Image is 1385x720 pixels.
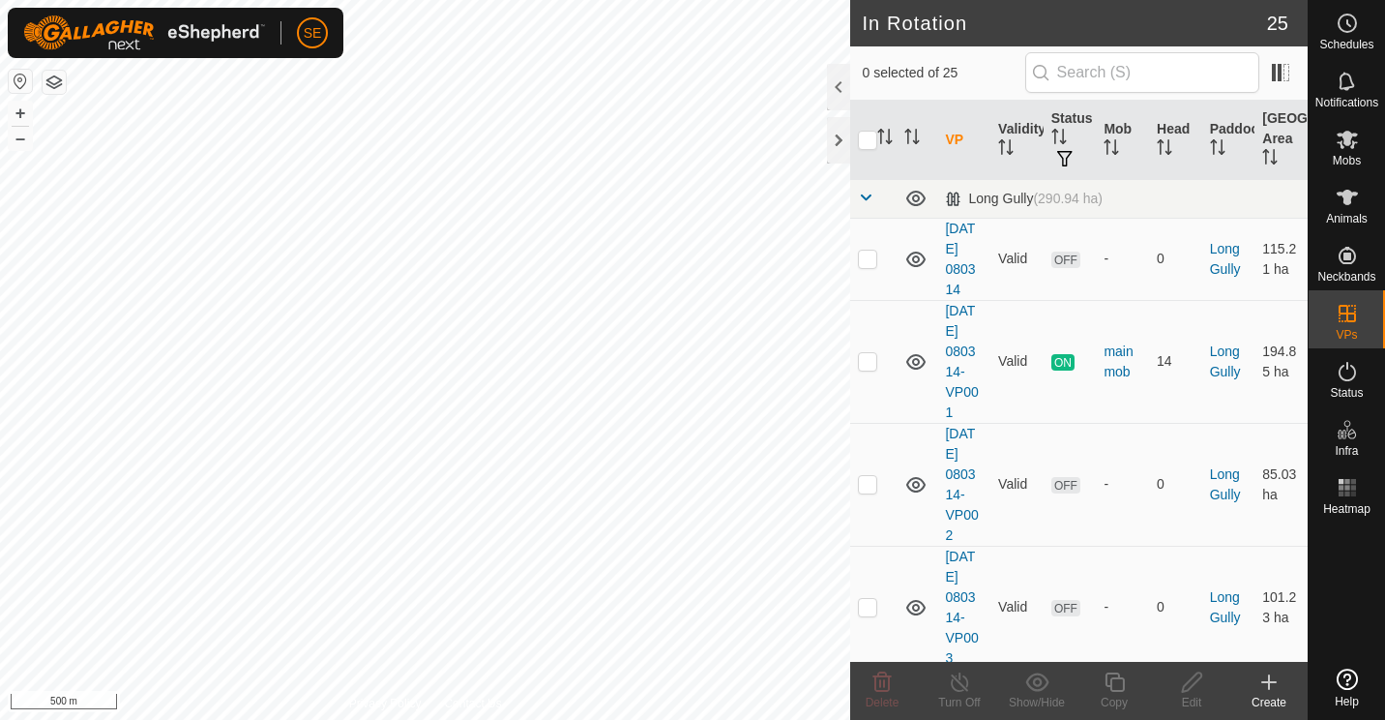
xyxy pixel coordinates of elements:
[1104,474,1141,495] div: -
[1051,477,1080,494] span: OFF
[1267,9,1288,38] span: 25
[1104,249,1141,269] div: -
[921,694,998,711] div: Turn Off
[1309,661,1385,715] a: Help
[945,221,975,297] a: [DATE] 080314
[1336,329,1357,341] span: VPs
[1315,97,1378,108] span: Notifications
[1319,39,1373,50] span: Schedules
[990,218,1044,300] td: Valid
[1157,142,1172,158] p-sorticon: Activate to sort
[1149,300,1202,423] td: 14
[945,303,978,420] a: [DATE] 080314-VP001
[1210,589,1241,625] a: Long Gully
[904,132,920,147] p-sorticon: Activate to sort
[1210,466,1241,502] a: Long Gully
[1051,354,1075,371] span: ON
[1210,344,1241,379] a: Long Gully
[9,70,32,93] button: Reset Map
[9,127,32,150] button: –
[43,71,66,94] button: Map Layers
[1254,546,1308,669] td: 101.23 ha
[1323,503,1370,515] span: Heatmap
[1104,597,1141,617] div: -
[990,423,1044,546] td: Valid
[1335,445,1358,457] span: Infra
[866,696,899,709] span: Delete
[1051,132,1067,147] p-sorticon: Activate to sort
[1044,101,1097,180] th: Status
[1202,101,1255,180] th: Paddock
[1104,342,1141,382] div: main mob
[1254,101,1308,180] th: [GEOGRAPHIC_DATA] Area
[1149,218,1202,300] td: 0
[990,300,1044,423] td: Valid
[1262,152,1278,167] p-sorticon: Activate to sort
[862,63,1024,83] span: 0 selected of 25
[1076,694,1153,711] div: Copy
[1104,142,1119,158] p-sorticon: Activate to sort
[349,695,422,712] a: Privacy Policy
[1153,694,1230,711] div: Edit
[1230,694,1308,711] div: Create
[1051,600,1080,616] span: OFF
[1210,241,1241,277] a: Long Gully
[1335,696,1359,707] span: Help
[1210,142,1225,158] p-sorticon: Activate to sort
[1333,155,1361,166] span: Mobs
[1330,387,1363,399] span: Status
[9,102,32,125] button: +
[990,546,1044,669] td: Valid
[945,549,978,666] a: [DATE] 080314-VP003
[1149,101,1202,180] th: Head
[23,15,265,50] img: Gallagher Logo
[1096,101,1149,180] th: Mob
[945,191,1103,207] div: Long Gully
[877,132,893,147] p-sorticon: Activate to sort
[444,695,501,712] a: Contact Us
[1025,52,1259,93] input: Search (S)
[1317,271,1375,283] span: Neckbands
[1254,300,1308,423] td: 194.85 ha
[1051,252,1080,268] span: OFF
[1254,423,1308,546] td: 85.03 ha
[998,142,1014,158] p-sorticon: Activate to sort
[945,426,978,543] a: [DATE] 080314-VP002
[1326,213,1368,225] span: Animals
[1254,218,1308,300] td: 115.21 ha
[1149,423,1202,546] td: 0
[998,694,1076,711] div: Show/Hide
[862,12,1266,35] h2: In Rotation
[1033,191,1103,206] span: (290.94 ha)
[304,23,322,44] span: SE
[1149,546,1202,669] td: 0
[990,101,1044,180] th: Validity
[937,101,990,180] th: VP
